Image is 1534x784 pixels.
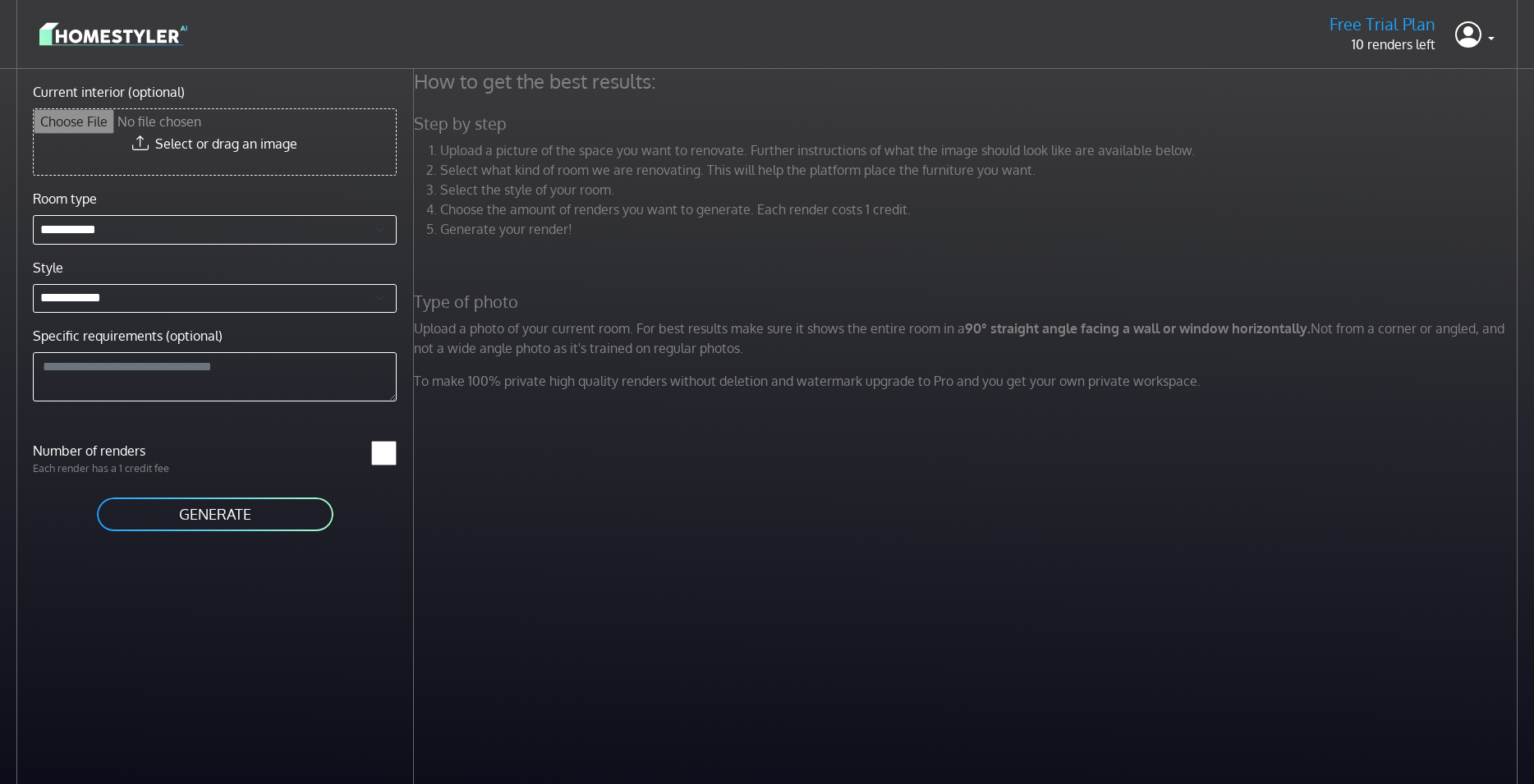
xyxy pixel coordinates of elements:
strong: 90° straight angle facing a wall or window horizontally. [965,320,1311,337]
p: Each render has a 1 credit fee [23,461,215,476]
label: Room type [33,189,97,209]
h5: Step by step [404,113,1532,134]
li: Generate your render! [440,219,1522,239]
li: Select the style of your room. [440,180,1522,199]
li: Select what kind of room we are renovating. This will help the platform place the furniture you w... [440,160,1522,180]
p: To make 100% private high quality renders without deletion and watermark upgrade to Pro and you g... [404,371,1532,391]
h4: How to get the best results: [404,69,1532,94]
img: logo-3de290ba35641baa71223ecac5eacb59cb85b4c7fdf211dc9aaecaaee71ea2f8.svg [39,20,187,48]
label: Specific requirements (optional) [33,326,223,346]
label: Style [33,258,63,277]
label: Current interior (optional) [33,82,185,102]
button: GENERATE [95,496,335,533]
h5: Type of photo [404,291,1532,312]
li: Choose the amount of renders you want to generate. Each render costs 1 credit. [440,199,1522,219]
label: Number of renders [23,441,215,461]
li: Upload a picture of the space you want to renovate. Further instructions of what the image should... [440,140,1522,160]
p: Upload a photo of your current room. For best results make sure it shows the entire room in a Not... [404,319,1532,358]
p: 10 renders left [1330,34,1435,54]
h5: Free Trial Plan [1330,14,1435,34]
